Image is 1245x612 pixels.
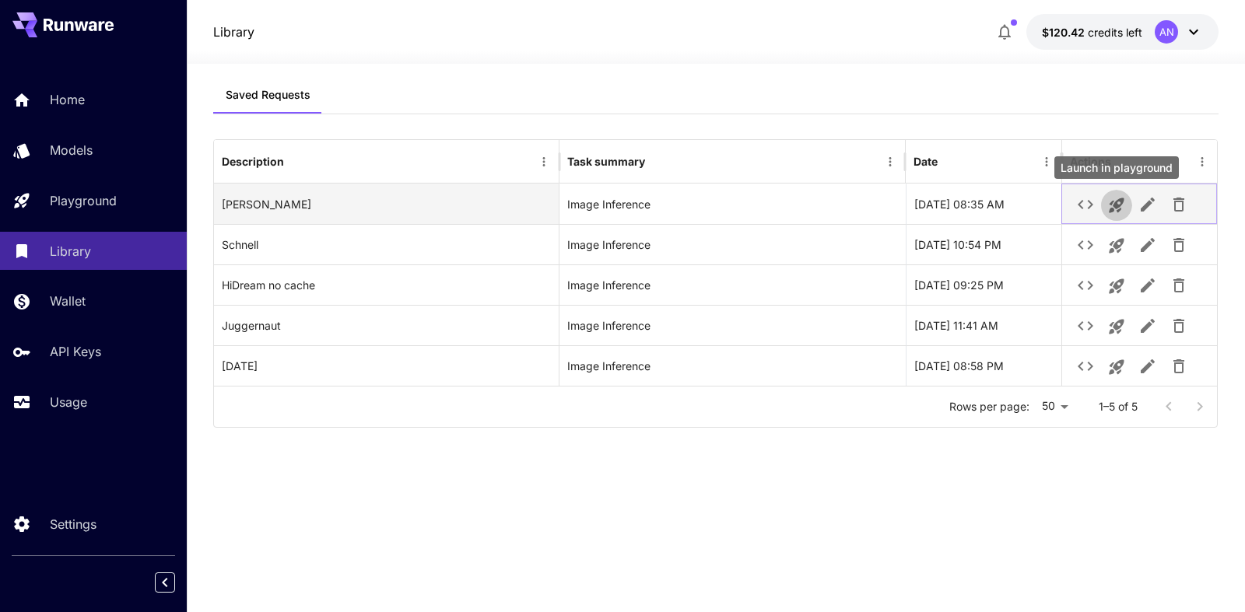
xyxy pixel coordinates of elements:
[50,90,85,109] p: Home
[906,305,1061,345] div: 05-06-2025 11:41 AM
[1070,270,1101,301] button: See details
[50,393,87,411] p: Usage
[949,399,1029,414] p: Rows per page:
[1155,20,1178,44] div: AN
[222,155,284,168] div: Description
[1101,311,1132,342] button: Launch in playground
[647,151,668,173] button: Sort
[213,23,254,41] a: Library
[914,155,938,168] div: Date
[286,151,307,173] button: Sort
[213,23,254,41] nav: breadcrumb
[50,141,93,159] p: Models
[50,292,86,310] p: Wallet
[167,568,187,596] div: Collapse sidebar
[214,264,559,305] div: HiDream no cache
[906,184,1061,224] div: 24-08-2025 08:35 AM
[50,191,117,210] p: Playground
[155,572,175,593] button: Collapse sidebar
[567,225,897,264] div: Image Inference
[1026,14,1219,50] button: $120.41801AN
[1099,399,1138,414] p: 1–5 of 5
[50,242,91,261] p: Library
[1088,26,1142,39] span: credits left
[906,224,1061,264] div: 17-06-2025 10:54 PM
[1036,395,1074,418] div: 50
[1101,190,1132,221] button: Launch in playground
[1042,26,1088,39] span: $120.42
[1054,156,1179,179] div: Launch in playground
[1036,151,1057,173] button: Menu
[1101,351,1132,383] button: Launch in playground
[533,151,555,173] button: Menu
[906,345,1061,386] div: 04-06-2025 08:58 PM
[567,184,897,224] div: Image Inference
[567,346,897,386] div: Image Inference
[1070,229,1101,261] button: See details
[1101,230,1132,261] button: Launch in playground
[1070,310,1101,341] button: See details
[567,306,897,345] div: Image Inference
[214,184,559,224] div: Qwen
[226,88,310,102] span: Saved Requests
[1070,189,1101,220] button: See details
[567,155,645,168] div: Task summary
[50,342,101,361] p: API Keys
[1042,24,1142,40] div: $120.41801
[879,151,901,173] button: Menu
[214,305,559,345] div: Juggernaut
[906,264,1061,305] div: 11-06-2025 09:25 PM
[214,224,559,264] div: Schnell
[214,345,559,386] div: Carnival
[50,515,96,533] p: Settings
[1101,271,1132,302] button: Launch in playground
[1070,351,1101,382] button: See details
[939,151,961,173] button: Sort
[567,265,897,305] div: Image Inference
[1191,151,1213,173] button: Menu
